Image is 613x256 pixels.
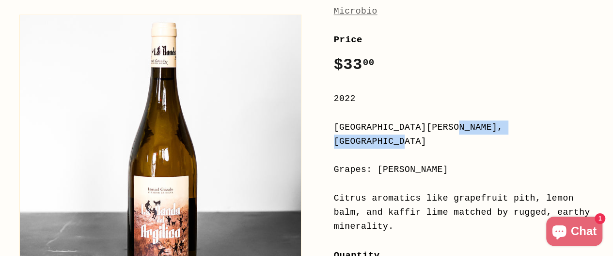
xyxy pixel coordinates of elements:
[334,6,377,16] a: Microbio
[334,33,594,47] label: Price
[334,120,594,149] div: [GEOGRAPHIC_DATA][PERSON_NAME], [GEOGRAPHIC_DATA]
[362,57,374,68] sup: 00
[334,191,594,233] div: Citrus aromatics like grapefruit pith, lemon balm, and kaffir lime matched by rugged, earthy mine...
[334,56,375,74] span: $33
[334,92,594,106] div: 2022
[334,163,594,177] div: Grapes: [PERSON_NAME]
[543,217,605,248] inbox-online-store-chat: Shopify online store chat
